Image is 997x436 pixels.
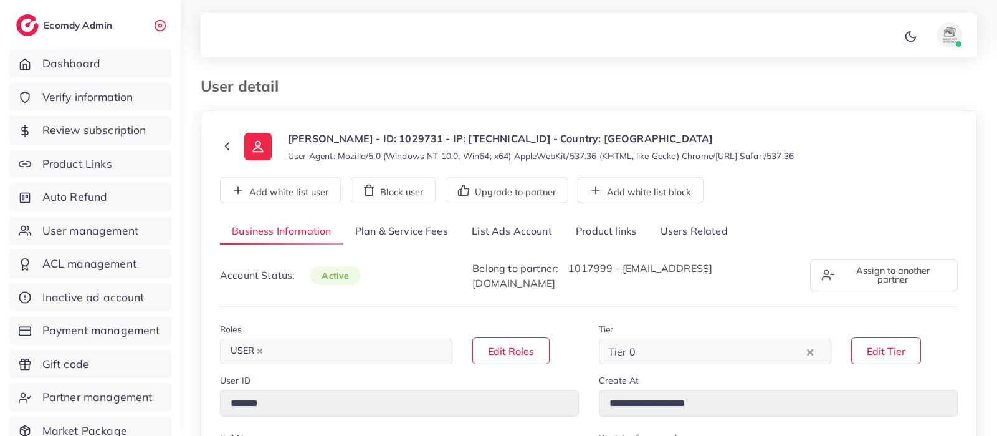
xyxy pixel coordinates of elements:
p: [PERSON_NAME] - ID: 1029731 - IP: [TECHNICAL_ID] - Country: [GEOGRAPHIC_DATA] [288,131,794,146]
a: Review subscription [9,116,171,145]
a: User management [9,216,171,245]
a: Plan & Service Fees [343,218,460,245]
a: avatar [922,22,967,47]
span: Review subscription [42,122,146,138]
span: Gift code [42,356,89,372]
h3: User detail [201,77,289,95]
label: Roles [220,323,242,336]
label: Tier [599,323,614,336]
span: ACL management [42,256,136,272]
a: Payment management [9,316,171,345]
div: Search for option [220,339,452,364]
span: User management [42,223,138,239]
button: Add white list user [220,177,341,203]
button: Edit Roles [472,337,550,364]
p: Belong to partner: [472,261,794,291]
a: Gift code [9,350,171,379]
span: Dashboard [42,56,100,72]
p: Account Status: [220,268,361,283]
img: logo [16,14,39,36]
span: USER [225,342,269,360]
a: logoEcomdy Admin [16,14,115,36]
label: Create At [599,374,639,387]
a: Business Information [220,218,343,245]
button: Upgrade to partner [446,177,568,203]
span: Product Links [42,156,112,172]
span: Tier 0 [606,342,638,361]
button: Add white list block [578,177,704,203]
button: Block user [351,177,436,203]
span: Inactive ad account [42,289,145,306]
a: Inactive ad account [9,283,171,312]
span: active [310,266,361,285]
a: List Ads Account [460,218,564,245]
a: Dashboard [9,49,171,78]
span: Auto Refund [42,189,108,205]
div: Search for option [599,339,831,364]
a: Product Links [9,150,171,178]
img: ic-user-info.36bf1079.svg [244,133,272,160]
label: User ID [220,374,250,387]
a: Auto Refund [9,183,171,211]
span: Verify information [42,89,133,105]
small: User Agent: Mozilla/5.0 (Windows NT 10.0; Win64; x64) AppleWebKit/537.36 (KHTML, like Gecko) Chro... [288,150,794,162]
button: Clear Selected [807,344,813,359]
input: Search for option [270,342,436,361]
img: avatar [937,22,962,47]
a: ACL management [9,249,171,278]
button: Edit Tier [851,337,921,364]
input: Search for option [639,342,804,361]
a: Product links [564,218,648,245]
a: Partner management [9,383,171,412]
a: 1017999 - [EMAIL_ADDRESS][DOMAIN_NAME] [472,262,712,289]
span: Partner management [42,389,153,405]
h2: Ecomdy Admin [44,19,115,31]
button: Deselect USER [257,348,263,354]
a: Users Related [648,218,739,245]
span: Payment management [42,322,160,339]
button: Assign to another partner [810,259,958,291]
a: Verify information [9,83,171,112]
